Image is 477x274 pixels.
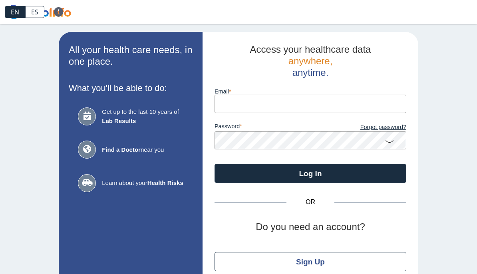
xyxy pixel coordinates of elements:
a: ES [25,6,44,18]
span: anywhere, [288,56,333,66]
h2: Do you need an account? [215,221,406,233]
h2: All your health care needs, in one place. [69,44,193,68]
span: OR [286,197,334,207]
span: Access your healthcare data [250,44,371,55]
span: near you [102,145,183,155]
span: Learn about your [102,179,183,188]
span: Get up to the last 10 years of [102,107,183,125]
label: Email [215,88,406,95]
label: password [215,123,310,132]
button: Log In [215,164,406,183]
b: Find a Doctor [102,146,141,153]
h3: What you'll be able to do: [69,83,193,93]
b: Health Risks [147,179,183,186]
a: EN [5,6,25,18]
b: Lab Results [102,117,136,124]
iframe: Help widget launcher [406,243,468,265]
span: anytime. [292,67,329,78]
a: Forgot password? [310,123,406,132]
button: Sign Up [215,252,406,271]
